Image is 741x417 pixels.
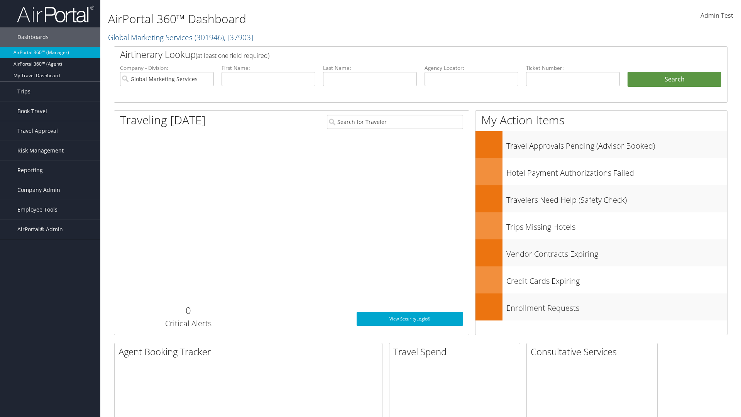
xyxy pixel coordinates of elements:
span: (at least one field required) [196,51,269,60]
h3: Trips Missing Hotels [506,218,727,232]
h1: Traveling [DATE] [120,112,206,128]
span: AirPortal® Admin [17,220,63,239]
h3: Travelers Need Help (Safety Check) [506,191,727,205]
span: ( 301946 ) [195,32,224,42]
h3: Credit Cards Expiring [506,272,727,286]
a: Travelers Need Help (Safety Check) [475,185,727,212]
label: Agency Locator: [425,64,518,72]
label: Ticket Number: [526,64,620,72]
img: airportal-logo.png [17,5,94,23]
h1: My Action Items [475,112,727,128]
h1: AirPortal 360™ Dashboard [108,11,525,27]
h2: Travel Spend [393,345,520,358]
span: Reporting [17,161,43,180]
span: , [ 37903 ] [224,32,253,42]
span: Admin Test [700,11,733,20]
h2: Consultative Services [531,345,657,358]
button: Search [628,72,721,87]
h2: Airtinerary Lookup [120,48,670,61]
a: Credit Cards Expiring [475,266,727,293]
a: Enrollment Requests [475,293,727,320]
label: First Name: [222,64,315,72]
span: Risk Management [17,141,64,160]
a: Vendor Contracts Expiring [475,239,727,266]
span: Travel Approval [17,121,58,141]
a: Trips Missing Hotels [475,212,727,239]
span: Dashboards [17,27,49,47]
h3: Travel Approvals Pending (Advisor Booked) [506,137,727,151]
h3: Hotel Payment Authorizations Failed [506,164,727,178]
input: Search for Traveler [327,115,463,129]
h3: Vendor Contracts Expiring [506,245,727,259]
a: Hotel Payment Authorizations Failed [475,158,727,185]
a: Travel Approvals Pending (Advisor Booked) [475,131,727,158]
h2: 0 [120,304,256,317]
h3: Critical Alerts [120,318,256,329]
a: View SecurityLogic® [357,312,463,326]
label: Last Name: [323,64,417,72]
span: Employee Tools [17,200,58,219]
a: Admin Test [700,4,733,28]
a: Global Marketing Services [108,32,253,42]
label: Company - Division: [120,64,214,72]
span: Trips [17,82,30,101]
h3: Enrollment Requests [506,299,727,314]
span: Book Travel [17,102,47,121]
h2: Agent Booking Tracker [118,345,382,358]
span: Company Admin [17,180,60,200]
